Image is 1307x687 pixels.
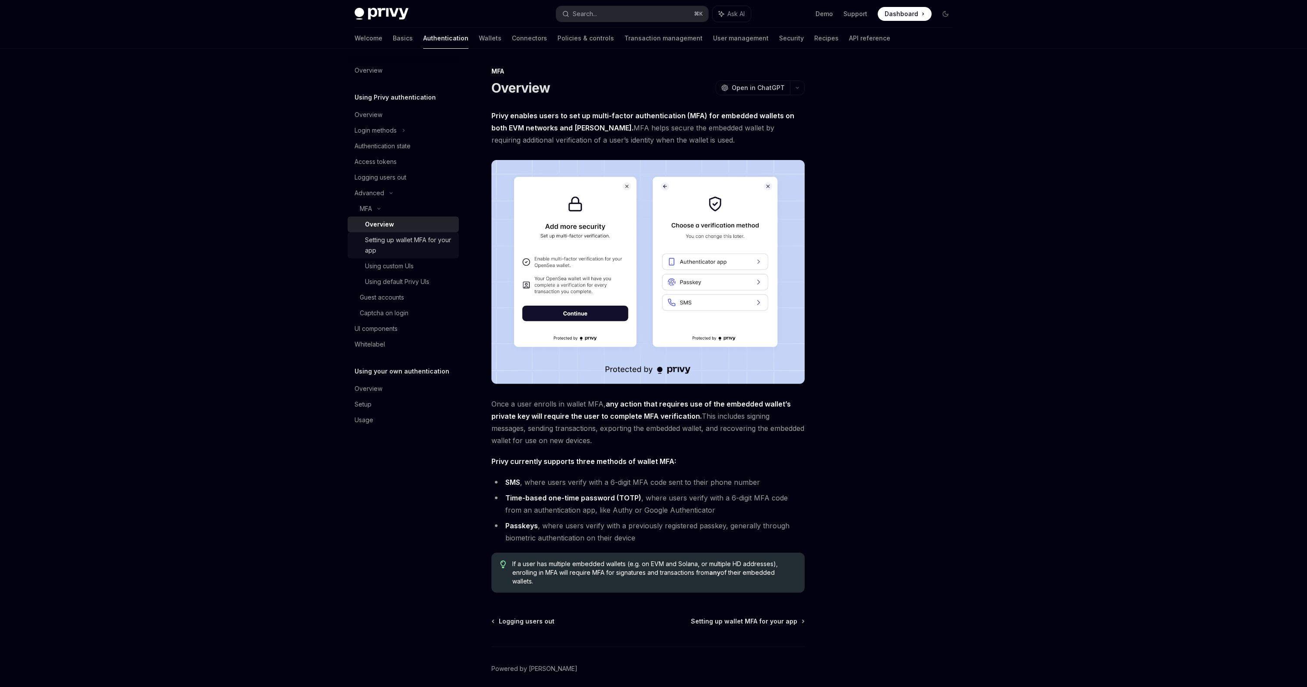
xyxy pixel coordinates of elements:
[814,28,839,49] a: Recipes
[624,28,703,49] a: Transaction management
[355,8,408,20] img: dark logo
[691,617,804,626] a: Setting up wallet MFA for your app
[492,617,554,626] a: Logging users out
[491,110,805,146] span: MFA helps secure the embedded wallet by requiring additional verification of a user’s identity wh...
[348,381,459,397] a: Overview
[491,520,805,544] li: , where users verify with a previously registered passkey, generally through biometric authentica...
[491,664,577,673] a: Powered by [PERSON_NAME]
[348,274,459,290] a: Using default Privy UIs
[491,67,805,76] div: MFA
[365,261,414,271] div: Using custom UIs
[355,172,406,183] div: Logging users out
[348,258,459,274] a: Using custom UIs
[816,10,833,18] a: Demo
[355,188,384,198] div: Advanced
[491,80,550,96] h1: Overview
[355,384,382,394] div: Overview
[360,203,372,214] div: MFA
[878,7,932,21] a: Dashboard
[491,398,805,447] span: Once a user enrolls in wallet MFA, This includes signing messages, sending transactions, exportin...
[732,83,785,92] span: Open in ChatGPT
[505,521,538,530] strong: Passkeys
[713,6,751,22] button: Ask AI
[491,476,805,488] li: , where users verify with a 6-digit MFA code sent to their phone number
[355,323,398,334] div: UI components
[939,7,952,21] button: Toggle dark mode
[355,366,449,377] h5: Using your own authentication
[348,337,459,352] a: Whitelabel
[505,478,520,487] strong: SMS
[779,28,804,49] a: Security
[713,28,769,49] a: User management
[355,28,382,49] a: Welcome
[843,10,867,18] a: Support
[355,65,382,76] div: Overview
[348,412,459,428] a: Usage
[512,560,796,586] span: If a user has multiple embedded wallets (e.g. on EVM and Solana, or multiple HD addresses), enrol...
[348,321,459,337] a: UI components
[348,138,459,154] a: Authentication state
[355,125,397,136] div: Login methods
[716,80,790,95] button: Open in ChatGPT
[348,154,459,170] a: Access tokens
[479,28,501,49] a: Wallets
[360,292,404,303] div: Guest accounts
[348,217,459,232] a: Overview
[348,107,459,123] a: Overview
[348,305,459,321] a: Captcha on login
[505,494,641,502] strong: Time-based one-time password (TOTP)
[512,28,547,49] a: Connectors
[355,415,373,425] div: Usage
[491,111,794,132] strong: Privy enables users to set up multi-factor authentication (MFA) for embedded wallets on both EVM ...
[355,141,411,151] div: Authentication state
[849,28,890,49] a: API reference
[885,10,918,18] span: Dashboard
[423,28,468,49] a: Authentication
[491,400,791,420] strong: any action that requires use of the embedded wallet’s private key will require the user to comple...
[348,397,459,412] a: Setup
[365,219,394,230] div: Overview
[491,160,805,384] img: images/MFA.png
[365,277,429,287] div: Using default Privy UIs
[348,63,459,78] a: Overview
[694,10,703,17] span: ⌘ K
[348,290,459,305] a: Guest accounts
[355,157,397,167] div: Access tokens
[691,617,797,626] span: Setting up wallet MFA for your app
[355,339,385,350] div: Whitelabel
[393,28,413,49] a: Basics
[365,235,454,256] div: Setting up wallet MFA for your app
[355,92,436,103] h5: Using Privy authentication
[348,170,459,185] a: Logging users out
[557,28,614,49] a: Policies & controls
[727,10,745,18] span: Ask AI
[491,492,805,516] li: , where users verify with a 6-digit MFA code from an authentication app, like Authy or Google Aut...
[360,308,408,318] div: Captcha on login
[556,6,708,22] button: Search...⌘K
[499,617,554,626] span: Logging users out
[500,560,506,568] svg: Tip
[709,569,720,576] strong: any
[573,9,597,19] div: Search...
[491,457,676,466] strong: Privy currently supports three methods of wallet MFA:
[355,110,382,120] div: Overview
[355,399,372,410] div: Setup
[348,232,459,258] a: Setting up wallet MFA for your app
